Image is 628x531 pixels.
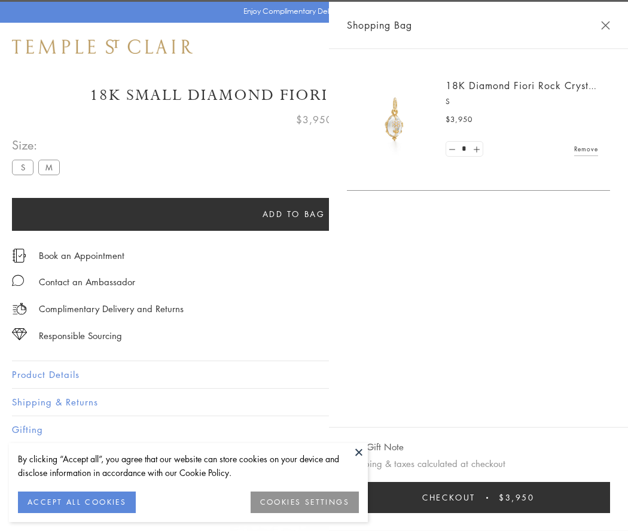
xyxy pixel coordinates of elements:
[347,440,404,454] button: Add Gift Note
[347,482,610,513] button: Checkout $3,950
[359,84,431,155] img: P51889-E11FIORI
[251,492,359,513] button: COOKIES SETTINGS
[446,142,458,157] a: Set quantity to 0
[12,39,193,54] img: Temple St. Clair
[263,207,325,221] span: Add to bag
[422,491,475,504] span: Checkout
[12,135,65,155] span: Size:
[470,142,482,157] a: Set quantity to 2
[12,416,616,443] button: Gifting
[12,301,27,316] img: icon_delivery.svg
[601,21,610,30] button: Close Shopping Bag
[446,114,472,126] span: $3,950
[12,160,33,175] label: S
[39,274,135,289] div: Contact an Ambassador
[18,492,136,513] button: ACCEPT ALL COOKIES
[12,274,24,286] img: MessageIcon-01_2.svg
[347,17,412,33] span: Shopping Bag
[12,389,616,416] button: Shipping & Returns
[12,85,616,106] h1: 18K Small Diamond Fiori Rock Crystal Amulet
[446,96,598,108] p: S
[12,198,575,231] button: Add to bag
[499,491,535,504] span: $3,950
[296,112,333,127] span: $3,950
[12,328,27,340] img: icon_sourcing.svg
[39,249,124,262] a: Book an Appointment
[39,328,122,343] div: Responsible Sourcing
[12,249,26,263] img: icon_appointment.svg
[39,301,184,316] p: Complimentary Delivery and Returns
[18,452,359,480] div: By clicking “Accept all”, you agree that our website can store cookies on your device and disclos...
[574,142,598,155] a: Remove
[243,5,379,17] p: Enjoy Complimentary Delivery & Returns
[12,361,616,388] button: Product Details
[347,456,610,471] p: Shipping & taxes calculated at checkout
[38,160,60,175] label: M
